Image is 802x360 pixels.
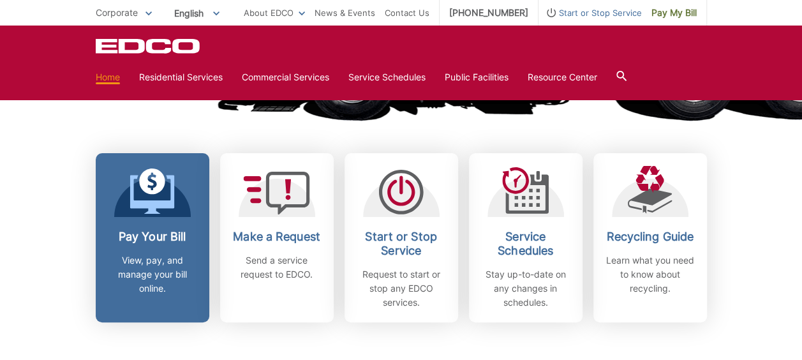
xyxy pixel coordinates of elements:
[603,230,697,244] h2: Recycling Guide
[165,3,229,24] span: English
[96,70,120,84] a: Home
[354,230,449,258] h2: Start or Stop Service
[651,6,697,20] span: Pay My Bill
[96,38,202,54] a: EDCD logo. Return to the homepage.
[354,267,449,310] p: Request to start or stop any EDCO services.
[315,6,375,20] a: News & Events
[105,253,200,296] p: View, pay, and manage your bill online.
[230,230,324,244] h2: Make a Request
[479,267,573,310] p: Stay up-to-date on any changes in schedules.
[469,153,583,322] a: Service Schedules Stay up-to-date on any changes in schedules.
[348,70,426,84] a: Service Schedules
[479,230,573,258] h2: Service Schedules
[220,153,334,322] a: Make a Request Send a service request to EDCO.
[528,70,597,84] a: Resource Center
[244,6,305,20] a: About EDCO
[445,70,509,84] a: Public Facilities
[593,153,707,322] a: Recycling Guide Learn what you need to know about recycling.
[105,230,200,244] h2: Pay Your Bill
[230,253,324,281] p: Send a service request to EDCO.
[242,70,329,84] a: Commercial Services
[96,7,138,18] span: Corporate
[139,70,223,84] a: Residential Services
[385,6,429,20] a: Contact Us
[603,253,697,296] p: Learn what you need to know about recycling.
[96,153,209,322] a: Pay Your Bill View, pay, and manage your bill online.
